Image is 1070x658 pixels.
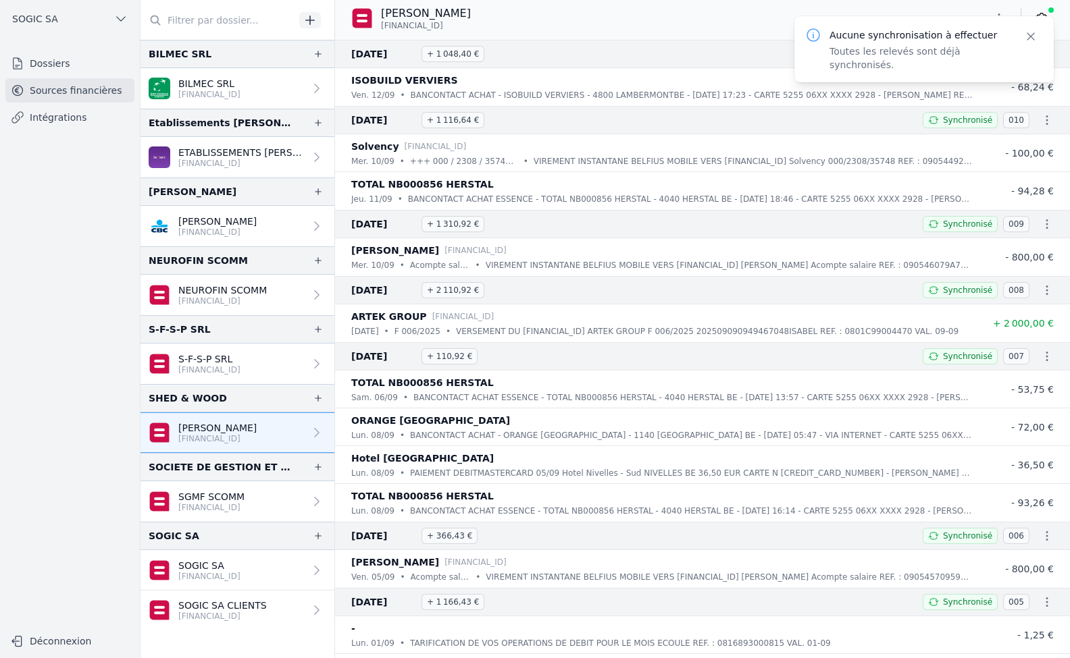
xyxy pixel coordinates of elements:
[351,466,394,480] p: lun. 08/09
[943,219,992,229] span: Synchronisé
[5,51,134,76] a: Dossiers
[524,155,528,168] div: •
[422,348,478,364] span: + 110,92 €
[141,481,334,522] a: SGMF SCOMM [FINANCIAL_ID]
[149,559,170,581] img: belfius-1.png
[149,422,170,443] img: belfius-1.png
[1011,497,1054,508] span: - 93,26 €
[149,459,291,475] div: SOCIETE DE GESTION ET DE MOYENS POUR FIDUCIAIRES SCS
[178,283,267,297] p: NEUROFIN SCOMM
[422,528,478,544] span: + 366,43 €
[534,155,973,168] p: VIREMENT INSTANTANE BELFIUS MOBILE VERS [FINANCIAL_ID] Solvency 000/2308/35748 REF. : 090544929A8...
[1003,282,1029,298] span: 008
[141,344,334,384] a: S-F-S-P SRL [FINANCIAL_ID]
[408,192,973,206] p: BANCONTACT ACHAT ESSENCE - TOTAL NB000856 HERSTAL - 4040 HERSTAL BE - [DATE] 18:46 - CARTE 5255 0...
[351,636,394,650] p: lun. 01/09
[149,78,170,99] img: BNP_BE_BUSINESS_GEBABEBB.png
[351,138,399,155] p: Solvency
[400,636,405,650] div: •
[149,184,236,200] div: [PERSON_NAME]
[178,296,267,306] p: [FINANCIAL_ID]
[351,308,427,325] p: ARTEK GROUP
[5,105,134,130] a: Intégrations
[5,8,134,30] button: SOGIC SA
[1011,422,1054,433] span: - 72,00 €
[351,450,494,466] p: Hotel [GEOGRAPHIC_DATA]
[410,429,973,442] p: BANCONTACT ACHAT - ORANGE [GEOGRAPHIC_DATA] - 1140 [GEOGRAPHIC_DATA] BE - [DATE] 05:47 - VIA INTE...
[141,275,334,315] a: NEUROFIN SCOMM [FINANCIAL_ID]
[351,348,416,364] span: [DATE]
[149,528,199,544] div: SOGIC SA
[351,554,439,570] p: [PERSON_NAME]
[410,636,831,650] p: TARIFICATION DE VOS OPERATIONS DE DEBIT POUR LE MOIS ECOULE REF. : 0816893000815 VAL. 01-09
[422,216,484,232] span: + 1 310,92 €
[351,176,494,192] p: TOTAL NB000856 HERSTAL
[178,364,240,375] p: [FINANCIAL_ID]
[394,325,440,338] p: F 006/2025
[381,20,443,31] span: [FINANCIAL_ID]
[403,391,408,404] div: •
[351,216,416,232] span: [DATE]
[413,391,973,404] p: BANCONTACT ACHAT ESSENCE - TOTAL NB000856 HERSTAL - 4040 HERSTAL BE - [DATE] 13:57 - CARTE 5255 0...
[400,258,405,272] div: •
[5,630,134,652] button: Déconnexion
[149,353,170,375] img: belfius-1.png
[1003,216,1029,232] span: 009
[400,429,405,442] div: •
[444,555,507,569] p: [FINANCIAL_ID]
[384,325,389,338] div: •
[351,112,416,128] span: [DATE]
[351,412,510,429] p: ORANGE [GEOGRAPHIC_DATA]
[5,78,134,103] a: Sources financières
[178,352,240,366] p: S-F-S-P SRL
[351,46,416,62] span: [DATE]
[178,571,240,582] p: [FINANCIAL_ID]
[1003,594,1029,610] span: 005
[1003,348,1029,364] span: 007
[381,5,471,22] p: [PERSON_NAME]
[149,146,170,168] img: BEOBANK_CTBKBEBX.png
[830,28,1008,42] p: Aucune synchronisation à effectuer
[178,599,267,612] p: SOGIC SA CLIENTS
[141,550,334,591] a: SOGIC SA [FINANCIAL_ID]
[1011,82,1054,92] span: - 68,24 €
[351,7,373,29] img: belfius-1.png
[400,88,405,102] div: •
[1005,252,1054,263] span: - 800,00 €
[411,570,471,584] p: Acompte salaire
[400,504,405,518] div: •
[178,215,257,228] p: [PERSON_NAME]
[410,155,518,168] p: +++ 000 / 2308 / 35748 +++
[141,137,334,177] a: ETABLISSEMENTS [PERSON_NAME] & F [FINANCIAL_ID]
[410,258,470,272] p: Acompte salaire
[351,325,379,338] p: [DATE]
[178,89,240,100] p: [FINANCIAL_ID]
[422,282,484,298] span: + 2 110,92 €
[351,528,416,544] span: [DATE]
[943,530,992,541] span: Synchronisé
[351,88,394,102] p: ven. 12/09
[149,284,170,306] img: belfius-1.png
[351,375,494,391] p: TOTAL NB000856 HERSTAL
[351,72,458,88] p: ISOBUILD VERVIERS
[141,591,334,630] a: SOGIC SA CLIENTS [FINANCIAL_ID]
[432,310,494,323] p: [FINANCIAL_ID]
[351,192,392,206] p: jeu. 11/09
[486,258,973,272] p: VIREMENT INSTANTANE BELFIUS MOBILE VERS [FINANCIAL_ID] [PERSON_NAME] Acompte salaire REF. : 09054...
[400,155,405,168] div: •
[141,206,334,246] a: [PERSON_NAME] [FINANCIAL_ID]
[178,611,267,622] p: [FINANCIAL_ID]
[141,8,295,32] input: Filtrer par dossier...
[141,68,334,109] a: BILMEC SRL [FINANCIAL_ID]
[149,491,170,512] img: belfius-1.png
[422,594,484,610] span: + 1 166,43 €
[351,282,416,298] span: [DATE]
[444,244,507,257] p: [FINANCIAL_ID]
[178,421,257,435] p: [PERSON_NAME]
[178,146,305,159] p: ETABLISSEMENTS [PERSON_NAME] & F
[411,88,973,102] p: BANCONTACT ACHAT - ISOBUILD VERVIERS - 4800 LAMBERMONTBE - [DATE] 17:23 - CARTE 5255 06XX XXXX 29...
[943,351,992,362] span: Synchronisé
[149,321,211,337] div: S-F-S-P SRL
[398,192,403,206] div: •
[149,46,211,62] div: BILMEC SRL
